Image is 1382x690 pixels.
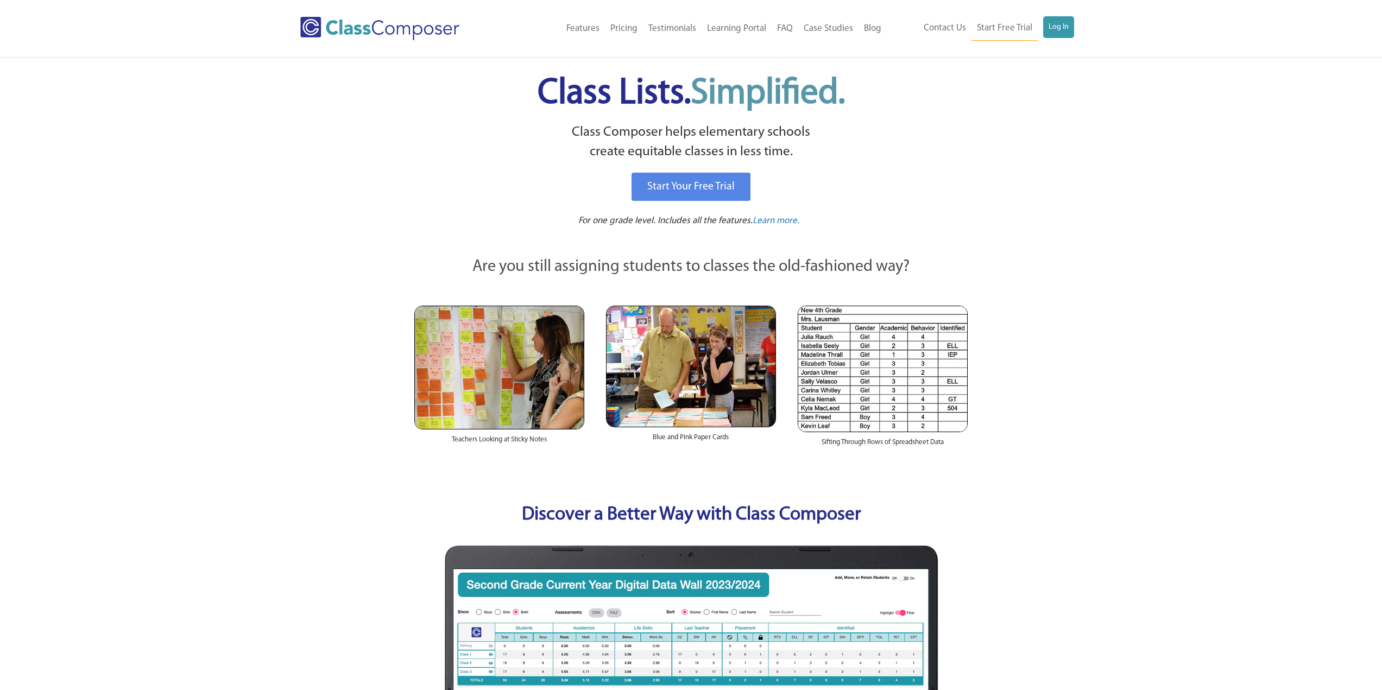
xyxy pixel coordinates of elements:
[772,17,798,41] a: FAQ
[918,16,971,40] a: Contact Us
[859,17,887,41] a: Blog
[691,76,845,111] span: Simplified.
[643,17,702,41] a: Testimonials
[605,17,643,41] a: Pricing
[753,214,799,228] a: Learn more.
[798,432,968,458] div: Sifting Through Rows of Spreadsheet Data
[414,429,584,455] div: Teachers Looking at Sticky Notes
[887,16,1074,41] nav: Header Menu
[414,306,584,429] img: Teachers Looking at Sticky Notes
[538,76,845,111] span: Class Lists.
[413,123,970,162] p: Class Composer helps elementary schools create equitable classes in less time.
[753,216,799,225] span: Learn more.
[702,17,772,41] a: Learning Portal
[606,427,776,453] div: Blue and Pink Paper Cards
[504,17,887,41] nav: Header Menu
[632,173,750,201] a: Start Your Free Trial
[403,502,979,529] p: Discover a Better Way with Class Composer
[798,306,968,432] img: Spreadsheets
[414,255,968,279] p: Are you still assigning students to classes the old-fashioned way?
[1043,16,1074,38] a: Log In
[971,16,1038,41] a: Start Free Trial
[561,17,605,41] a: Features
[578,216,753,225] span: For one grade level. Includes all the features.
[606,306,776,427] img: Blue and Pink Paper Cards
[647,181,735,192] span: Start Your Free Trial
[300,17,459,40] img: Class Composer
[798,17,859,41] a: Case Studies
